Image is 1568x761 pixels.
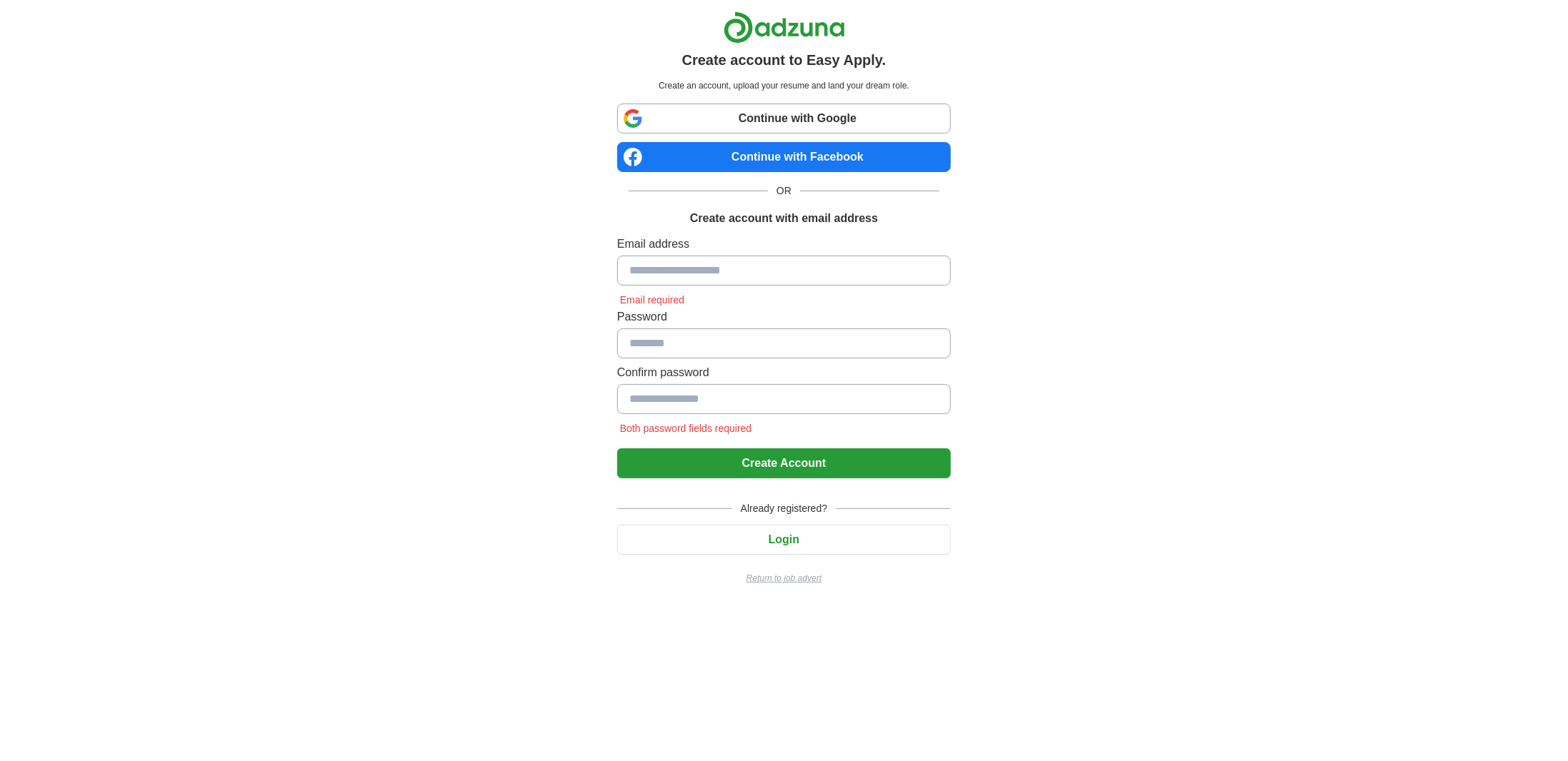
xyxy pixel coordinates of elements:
h1: Create account to Easy Apply. [682,49,887,71]
p: Create an account, upload your resume and land your dream role. [620,79,948,92]
span: Email required [617,294,687,306]
a: Login [617,533,951,545]
button: Create Account [617,448,951,478]
label: Password [617,308,951,326]
a: Continue with Google [617,104,951,133]
label: Email address [617,236,951,253]
a: Continue with Facebook [617,142,951,172]
span: Both password fields required [617,423,754,434]
span: OR [768,183,800,198]
h1: Create account with email address [690,210,878,227]
a: Return to job advert [617,572,951,585]
span: Already registered? [732,501,836,516]
button: Login [617,525,951,555]
img: Adzuna logo [724,11,845,44]
label: Confirm password [617,364,951,381]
